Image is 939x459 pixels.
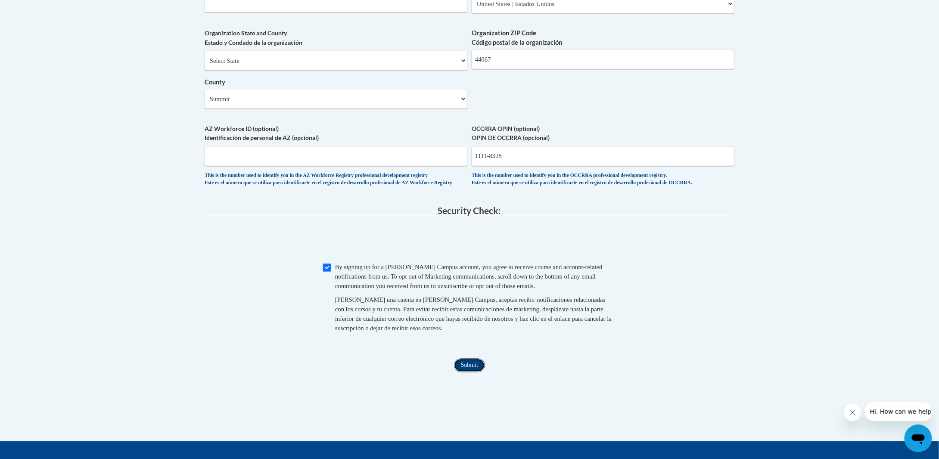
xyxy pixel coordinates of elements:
[438,205,501,216] span: Security Check:
[865,402,932,421] iframe: Message from company
[5,6,70,13] span: Hi. How can we help?
[472,124,734,143] label: OCCRRA OPIN (optional) OPIN DE OCCRRA (opcional)
[472,28,734,47] label: Organization ZIP Code Código postal de la organización
[335,264,603,290] span: By signing up for a [PERSON_NAME] Campus account, you agree to receive course and account-related...
[205,173,467,187] div: This is the number used to identify you in the AZ Workforce Registry professional development reg...
[472,50,734,69] input: Metadata input
[404,225,535,258] iframe: reCAPTCHA
[205,28,467,47] label: Organization State and County Estado y Condado de la organización
[205,124,467,143] label: AZ Workforce ID (optional) Identificación de personal de AZ (opcional)
[454,359,485,372] input: Submit
[472,173,734,187] div: This is the number used to identify you in the OCCRRA professional development registry. Este es ...
[335,297,612,332] span: [PERSON_NAME] una cuenta en [PERSON_NAME] Campus, aceptas recibir notificaciones relacionadas con...
[905,425,932,452] iframe: Button to launch messaging window
[844,404,861,421] iframe: Close message
[205,78,467,87] label: County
